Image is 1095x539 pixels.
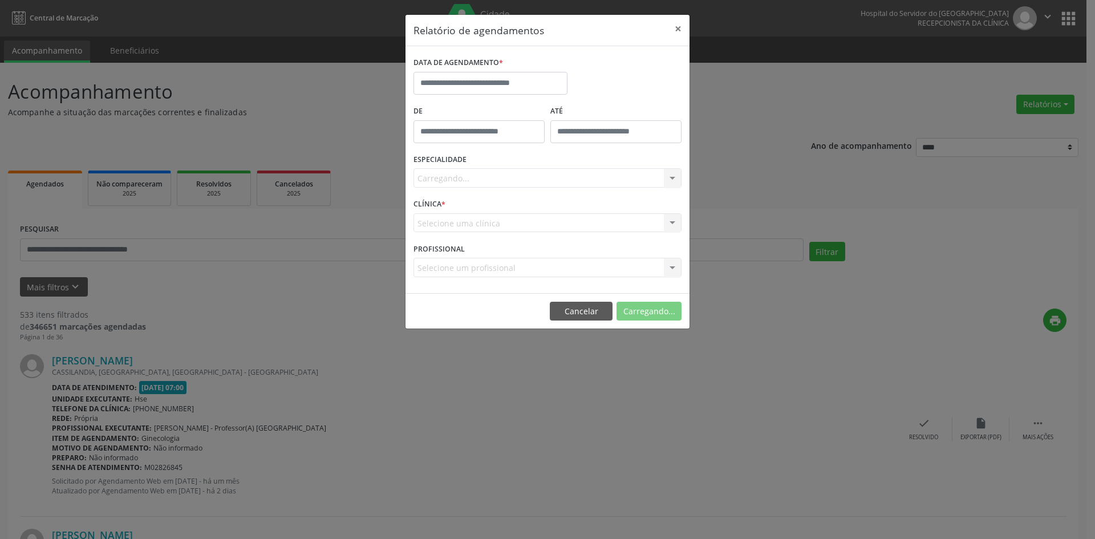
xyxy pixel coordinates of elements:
label: ESPECIALIDADE [413,151,467,169]
label: De [413,103,545,120]
label: ATÉ [550,103,682,120]
button: Carregando... [617,302,682,321]
label: DATA DE AGENDAMENTO [413,54,503,72]
h5: Relatório de agendamentos [413,23,544,38]
button: Close [667,15,690,43]
button: Cancelar [550,302,613,321]
label: PROFISSIONAL [413,240,465,258]
label: CLÍNICA [413,196,445,213]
